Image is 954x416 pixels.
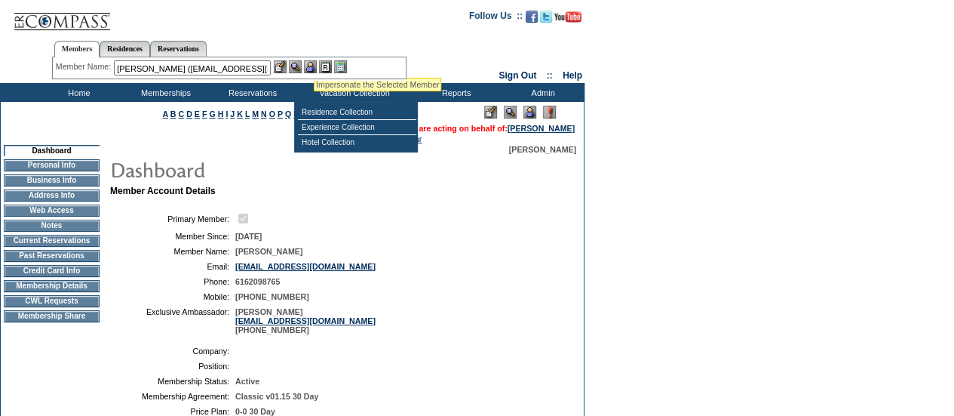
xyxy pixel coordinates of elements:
[109,154,411,184] img: pgTtlDashboard.gif
[235,232,262,241] span: [DATE]
[554,11,581,23] img: Subscribe to our YouTube Channel
[150,41,207,57] a: Reservations
[4,250,100,262] td: Past Reservations
[116,211,229,226] td: Primary Member:
[4,295,100,307] td: CWL Requests
[316,80,439,89] div: Impersonate the Selected Member
[298,120,416,135] td: Experience Collection
[235,247,302,256] span: [PERSON_NAME]
[402,124,575,133] font: You are acting on behalf of:
[235,277,280,286] span: 6162098765
[4,310,100,322] td: Membership Share
[230,109,235,119] a: J
[116,407,229,416] td: Price Plan:
[116,277,229,286] td: Phone:
[547,70,553,81] span: ::
[121,83,207,102] td: Memberships
[34,83,121,102] td: Home
[100,41,150,57] a: Residences
[4,205,100,217] td: Web Access
[261,109,267,119] a: N
[116,377,229,386] td: Membership Status:
[218,109,224,119] a: H
[116,362,229,371] td: Position:
[498,70,536,81] a: Sign Out
[484,106,497,119] img: Edit Mode
[4,220,100,232] td: Notes
[245,109,250,119] a: L
[289,60,302,73] img: View
[4,235,100,247] td: Current Reservations
[178,109,184,119] a: C
[504,106,517,119] img: View Mode
[110,186,216,196] b: Member Account Details
[54,41,100,57] a: Members
[116,392,229,401] td: Membership Agreement:
[235,377,259,386] span: Active
[334,60,347,73] img: b_calculator.gif
[209,109,215,119] a: G
[116,247,229,256] td: Member Name:
[195,109,200,119] a: E
[116,262,229,271] td: Email:
[207,83,294,102] td: Reservations
[319,60,332,73] img: Reservations
[237,109,243,119] a: K
[509,145,576,154] span: [PERSON_NAME]
[163,109,168,119] a: A
[116,307,229,334] td: Exclusive Ambassador:
[298,105,416,120] td: Residence Collection
[523,106,536,119] img: Impersonate
[540,15,552,24] a: Follow us on Twitter
[4,174,100,186] td: Business Info
[294,83,411,102] td: Vacation Collection
[235,392,318,401] span: Classic v01.15 30 Day
[4,145,100,156] td: Dashboard
[543,106,556,119] img: Log Concern/Member Elevation
[4,190,100,202] td: Address Info
[235,307,376,334] span: [PERSON_NAME] [PHONE_NUMBER]
[4,280,100,292] td: Membership Details
[235,316,376,325] a: [EMAIL_ADDRESS][DOMAIN_NAME]
[202,109,207,119] a: F
[252,109,259,119] a: M
[554,15,581,24] a: Subscribe to our YouTube Channel
[235,262,376,271] a: [EMAIL_ADDRESS][DOMAIN_NAME]
[116,292,229,301] td: Mobile:
[269,109,275,119] a: O
[298,135,416,149] td: Hotel Collection
[526,11,538,23] img: Become our fan on Facebook
[274,60,287,73] img: b_edit.gif
[469,9,523,27] td: Follow Us ::
[498,83,584,102] td: Admin
[285,109,291,119] a: Q
[278,109,283,119] a: P
[186,109,192,119] a: D
[540,11,552,23] img: Follow us on Twitter
[225,109,228,119] a: I
[116,347,229,356] td: Company:
[563,70,582,81] a: Help
[56,60,114,73] div: Member Name:
[508,124,575,133] a: [PERSON_NAME]
[411,83,498,102] td: Reports
[235,407,275,416] span: 0-0 30 Day
[4,265,100,277] td: Credit Card Info
[170,109,176,119] a: B
[4,159,100,171] td: Personal Info
[116,232,229,241] td: Member Since:
[235,292,309,301] span: [PHONE_NUMBER]
[526,15,538,24] a: Become our fan on Facebook
[304,60,317,73] img: Impersonate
